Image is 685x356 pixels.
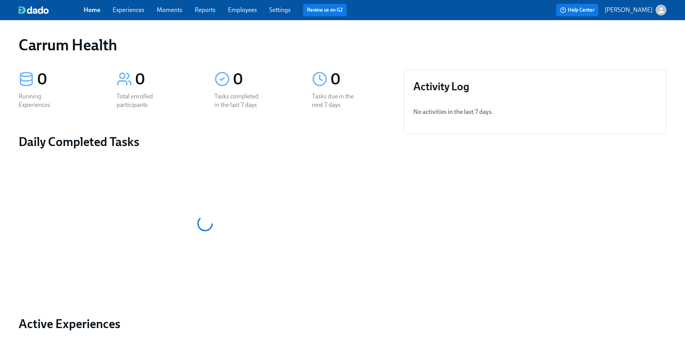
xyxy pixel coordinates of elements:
[113,6,144,14] a: Experiences
[214,92,264,109] div: Tasks completed in the last 7 days
[19,92,68,109] div: Running Experiences
[303,4,347,16] button: Review us on G2
[19,6,49,14] img: dado
[195,6,216,14] a: Reports
[307,6,343,14] a: Review us on G2
[413,79,657,93] h3: Activity Log
[331,70,391,89] div: 0
[19,134,391,150] h2: Daily Completed Tasks
[19,316,391,332] a: Active Experiences
[84,6,100,14] a: Home
[269,6,291,14] a: Settings
[37,70,98,89] div: 0
[19,6,84,14] a: dado
[233,70,294,89] div: 0
[312,92,361,109] div: Tasks due in the next 7 days
[19,36,117,54] h1: Carrum Health
[560,6,594,14] span: Help Center
[135,70,196,89] div: 0
[228,6,257,14] a: Employees
[157,6,182,14] a: Moments
[605,6,652,14] p: [PERSON_NAME]
[556,4,598,16] button: Help Center
[413,103,657,121] li: No activities in the last 7 days .
[116,92,166,109] div: Total enrolled participants
[605,5,666,15] button: [PERSON_NAME]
